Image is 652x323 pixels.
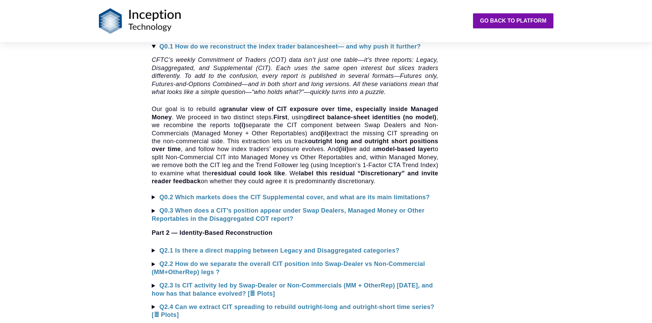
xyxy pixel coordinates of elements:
em: CFTC’s weekly Commitment of Traders (COT) data isn’t just one table—it’s three reports: Legacy, D... [152,56,438,95]
strong: (iii) [339,146,349,152]
strong: residual could look like [212,170,285,177]
strong: model-based layer [376,146,433,152]
strong: First [273,114,287,121]
strong: direct balance-sheet identities (no model) [307,114,436,121]
strong: Q2.1 Is there a direct mapping between Legacy and Disaggregated categories? [159,247,399,254]
strong: (ii) [321,130,329,137]
summary: Q2.4 Can we extract CIT spreading to rebuild outright-long and outright-short time series? [≣ Plots] [152,303,438,319]
strong: Q2.3 Is CIT activity led by Swap-Dealer or Non-Commercials (MM + OtherRep) [DATE], and how has th... [152,282,433,297]
img: Logo [99,8,181,34]
summary: Q0.1 How do we reconstruct the index trader balancesheet— and why push it further? [152,43,438,51]
summary: Q2.2 How do we separate the overall CIT position into Swap-Dealer vs Non-Commercial (MM+OtherRep)... [152,260,438,277]
strong: granular view of CIT exposure over time, especially inside Managed Money [152,106,438,120]
summary: Q0.3 When does a CIT’s position appear under Swap Dealers, Managed Money or Other Reportables in ... [152,207,438,223]
strong: Q2.2 How do we separate the overall CIT position into Swap-Dealer vs Non-Commercial (MM+OtherRep)... [152,261,425,275]
strong: label this residual “Discretionary” and invite reader feedback [152,170,438,185]
summary: Q2.1 Is there a direct mapping between Legacy and Disaggregated categories? [152,247,438,255]
strong: Q0.2 Which markets does the CIT Supplemental cover, and what are its main limitations? [159,194,430,201]
strong: Q0.3 When does a CIT’s position appear under Swap Dealers, Managed Money or Other Reportables in ... [152,207,424,222]
p: Our goal is to rebuild a . We proceed in two distinct steps. , using , we recombine the reports t... [152,105,438,185]
span: Part 2 — Identity-Based Reconstruction [152,229,272,236]
strong: (i) [239,122,245,129]
summary: Q2.3 Is CIT activity led by Swap-Dealer or Non-Commercials (MM + OtherRep) [DATE], and how has th... [152,282,438,298]
strong: Q2.4 Can we extract CIT spreading to rebuild outright-long and outright-short time series? [≣ Plots] [152,304,434,318]
summary: Q0.2 Which markets does the CIT Supplemental cover, and what are its main limitations? [152,193,438,201]
a: Go back to platform [473,13,553,28]
strong: Go back to platform [480,18,546,24]
strong: Q0.1 How do we reconstruct the index trader balancesheet— and why push it further? [159,43,421,50]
